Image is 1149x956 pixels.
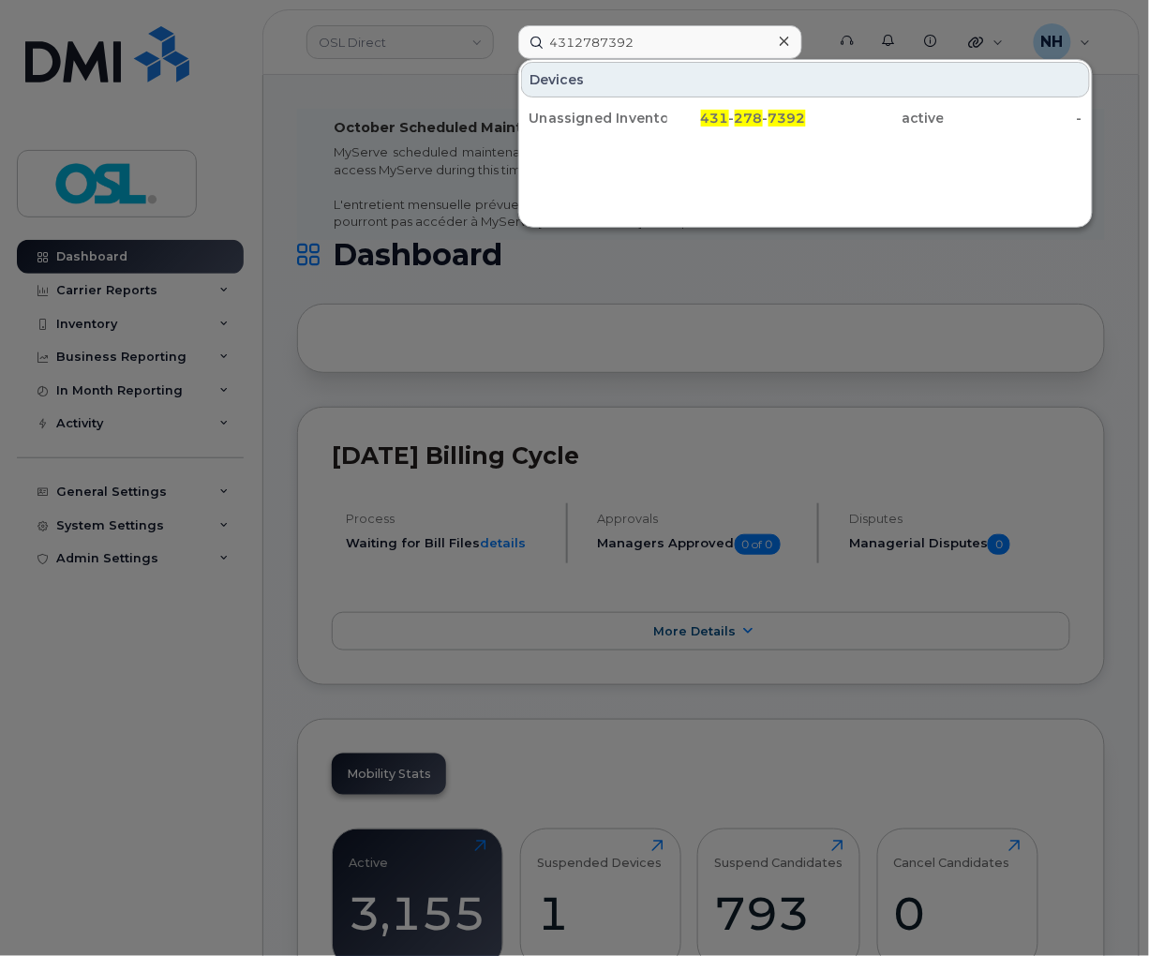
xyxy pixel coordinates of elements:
span: 278 [735,110,763,127]
span: 431 [701,110,729,127]
div: - [944,109,1082,127]
a: Unassigned Inventory431-278-7392active- [521,101,1090,135]
div: active [806,109,945,127]
div: Devices [521,62,1090,97]
div: - - [667,109,806,127]
div: Unassigned Inventory [529,109,667,127]
span: 7392 [768,110,806,127]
